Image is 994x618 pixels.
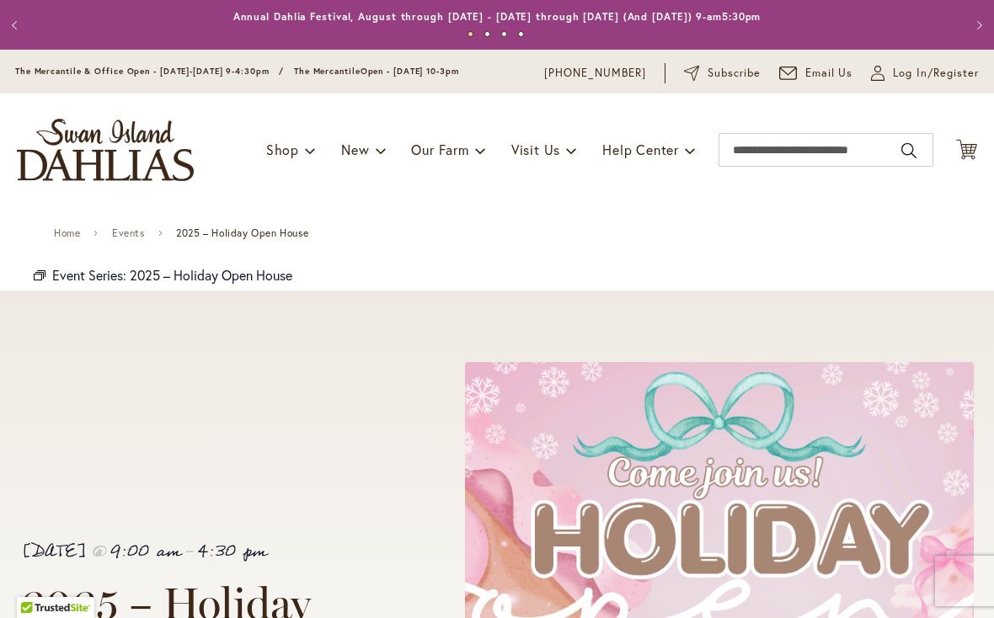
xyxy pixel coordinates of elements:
[893,65,979,82] span: Log In/Register
[518,31,524,37] button: 4 of 4
[411,141,468,158] span: Our Farm
[805,65,853,82] span: Email Us
[233,10,762,23] a: Annual Dahlia Festival, August through [DATE] - [DATE] through [DATE] (And [DATE]) 9-am5:30pm
[511,141,560,158] span: Visit Us
[341,141,369,158] span: New
[91,535,107,567] span: @
[17,119,194,181] a: store logo
[544,65,646,82] a: [PHONE_NUMBER]
[15,66,361,77] span: The Mercantile & Office Open - [DATE]-[DATE] 9-4:30pm / The Mercantile
[468,31,473,37] button: 1 of 4
[602,141,679,158] span: Help Center
[266,141,299,158] span: Shop
[960,8,994,42] button: Next
[684,65,761,82] a: Subscribe
[484,31,490,37] button: 2 of 4
[130,266,292,284] a: 2025 – Holiday Open House
[871,65,979,82] a: Log In/Register
[112,227,145,239] a: Events
[708,65,761,82] span: Subscribe
[13,558,60,605] iframe: Launch Accessibility Center
[197,535,267,567] span: 4:30 pm
[184,535,194,567] span: -
[20,535,88,567] span: [DATE]
[501,31,507,37] button: 3 of 4
[176,227,308,239] span: 2025 – Holiday Open House
[54,227,80,239] a: Home
[779,65,853,82] a: Email Us
[52,266,126,284] span: Event Series:
[110,535,181,567] span: 9:00 am
[361,66,459,77] span: Open - [DATE] 10-3pm
[34,265,45,287] em: Event Series:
